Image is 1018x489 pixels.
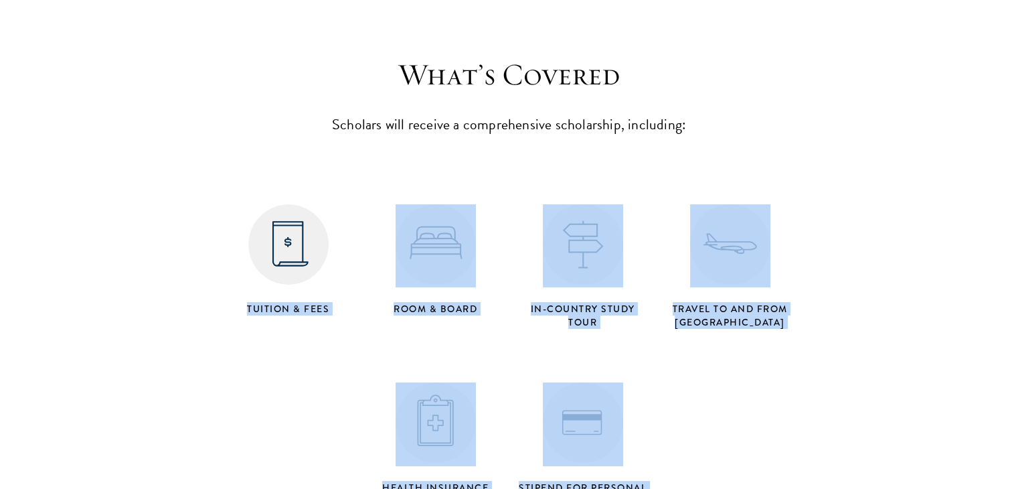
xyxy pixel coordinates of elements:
[369,302,503,316] h4: Room & Board
[222,302,355,316] h4: Tuition & Fees
[302,113,717,137] p: Scholars will receive a comprehensive scholarship, including:
[516,302,650,329] h4: in-country study tour
[663,302,797,329] h4: Travel to and from [GEOGRAPHIC_DATA]
[302,56,717,94] h3: What’s Covered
